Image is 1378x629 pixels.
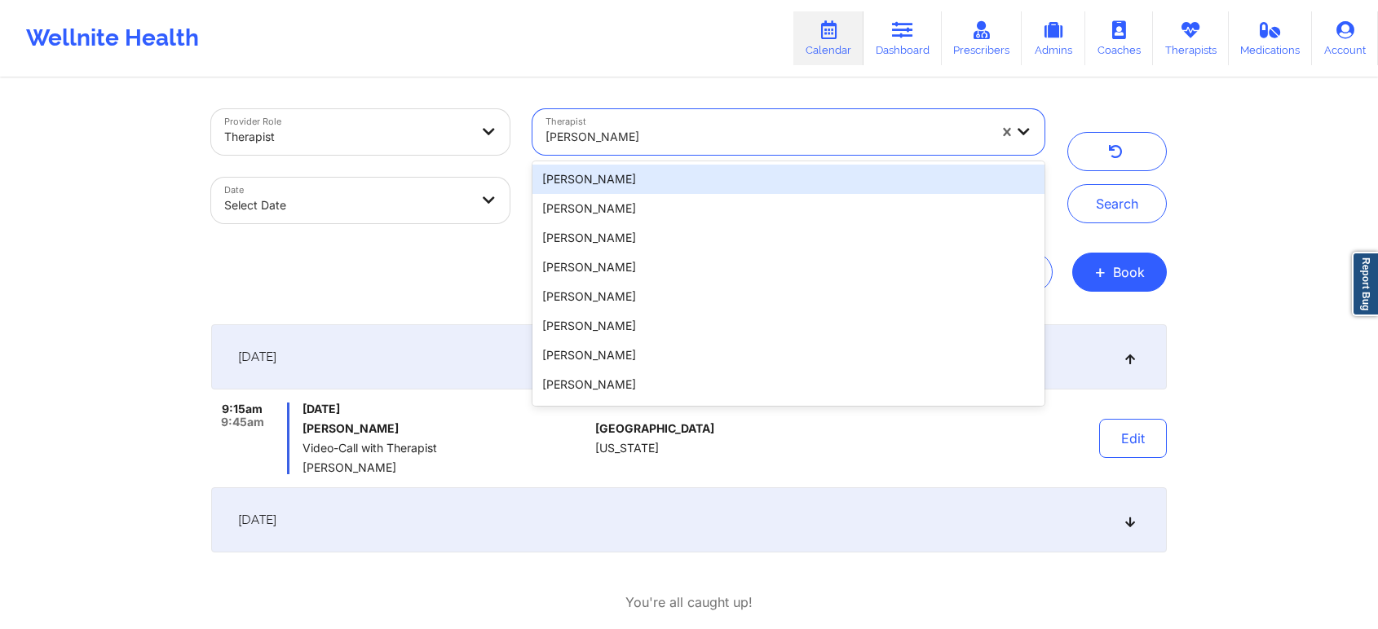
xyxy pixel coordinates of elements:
button: Edit [1099,419,1167,458]
span: [US_STATE] [595,442,659,455]
p: You're all caught up! [625,593,753,612]
span: [PERSON_NAME] [303,461,589,474]
span: [GEOGRAPHIC_DATA] [595,422,714,435]
a: Report Bug [1352,252,1378,316]
a: Dashboard [863,11,942,65]
h6: [PERSON_NAME] [303,422,589,435]
span: 9:45am [221,416,264,429]
span: Video-Call with Therapist [303,442,589,455]
a: Coaches [1085,11,1153,65]
div: [PERSON_NAME] [532,341,1045,370]
div: [PERSON_NAME] [532,399,1045,429]
a: Therapists [1153,11,1229,65]
span: [DATE] [303,402,589,416]
a: Admins [1022,11,1085,65]
div: [PERSON_NAME] [532,282,1045,311]
div: [PERSON_NAME] [532,165,1045,194]
div: Select Date [224,187,469,223]
button: Search [1067,184,1167,223]
div: [PERSON_NAME] [532,223,1045,253]
span: 9:15am [222,402,263,416]
div: [PERSON_NAME] [532,311,1045,341]
div: [PERSON_NAME] [532,194,1045,223]
span: + [1094,267,1106,276]
span: [DATE] [238,349,276,365]
button: +Book [1072,253,1167,292]
a: Prescribers [942,11,1022,65]
a: Medications [1229,11,1313,65]
div: [PERSON_NAME] [532,253,1045,282]
div: [PERSON_NAME] [532,370,1045,399]
a: Calendar [793,11,863,65]
div: [PERSON_NAME] [545,119,988,155]
div: Therapist [224,119,469,155]
a: Account [1312,11,1378,65]
span: [DATE] [238,512,276,528]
